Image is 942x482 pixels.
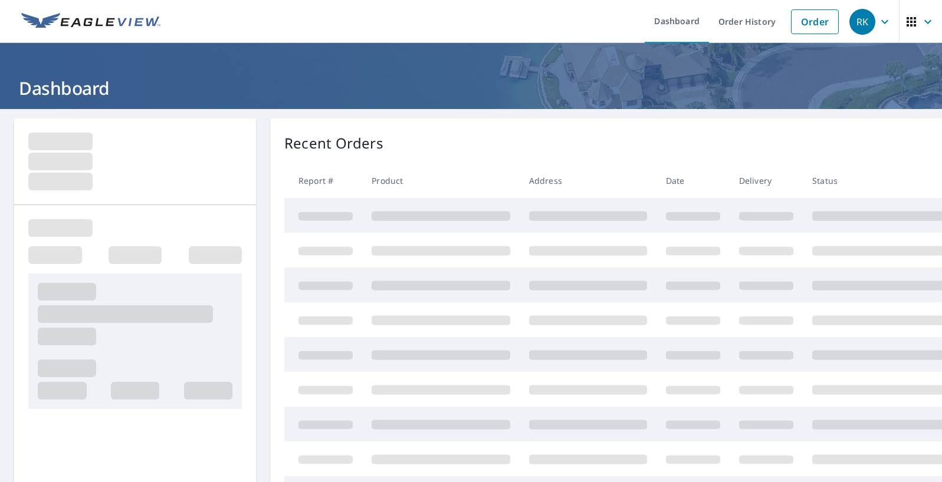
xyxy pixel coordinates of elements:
[362,163,520,198] th: Product
[791,9,839,34] a: Order
[284,133,383,154] p: Recent Orders
[730,163,803,198] th: Delivery
[520,163,657,198] th: Address
[14,76,928,100] h1: Dashboard
[284,163,362,198] th: Report #
[849,9,875,35] div: RK
[21,13,160,31] img: EV Logo
[657,163,730,198] th: Date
